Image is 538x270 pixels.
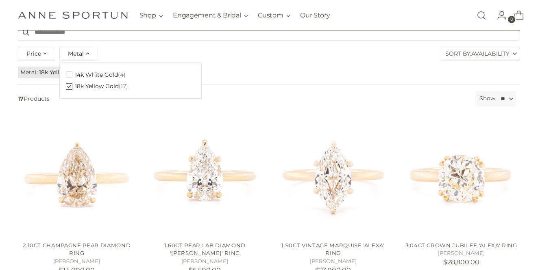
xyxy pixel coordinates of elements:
[119,83,128,90] span: (17)
[274,117,392,235] a: 1.90ct Vintage Marquise 'Alexa' Ring
[18,24,521,41] input: Search products
[18,11,128,19] a: Anne Sportun Fine Jewellery
[26,49,41,58] span: Price
[118,71,126,78] span: (4)
[300,6,330,24] a: Our Story
[39,69,83,76] span: 18k Yellow Gold
[258,6,290,24] button: Custom
[441,47,520,60] label: Sort By:Availability
[405,242,517,248] a: 3.04ct Crown Jubilee 'Alexa' Ring
[146,117,264,235] a: 1.60ct Pear Lab Diamond 'Alex' Ring
[66,80,128,92] button: 18k Yellow Gold
[75,71,118,78] span: 14k White Gold
[20,68,39,77] span: Metal
[473,7,490,24] a: Open search modal
[471,47,510,60] span: Availability
[508,16,515,23] span: 0
[146,257,264,266] h5: [PERSON_NAME]
[18,117,136,235] a: 2.10ct Champagne Pear Diamond Ring
[402,249,520,257] h5: [PERSON_NAME]
[508,7,524,24] a: Open cart modal
[75,83,119,90] span: 18k Yellow Gold
[274,257,392,266] h5: [PERSON_NAME]
[164,242,246,257] a: 1.60ct Pear Lab Diamond '[PERSON_NAME]' Ring
[443,258,479,266] span: $28,800.00
[66,69,126,81] button: 14k White Gold
[18,95,24,102] b: 17
[281,242,384,257] a: 1.90ct Vintage Marquise 'Alexa' Ring
[479,94,495,103] label: Show
[173,6,248,24] button: Engagement & Bridal
[490,7,507,24] a: Go to the account page
[139,6,163,24] button: Shop
[18,257,136,266] h5: [PERSON_NAME]
[15,91,472,106] span: Products
[23,242,131,257] a: 2.10ct Champagne Pear Diamond Ring
[402,117,520,235] a: 3.04ct Crown Jubilee 'Alexa' Ring
[68,49,84,58] span: Metal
